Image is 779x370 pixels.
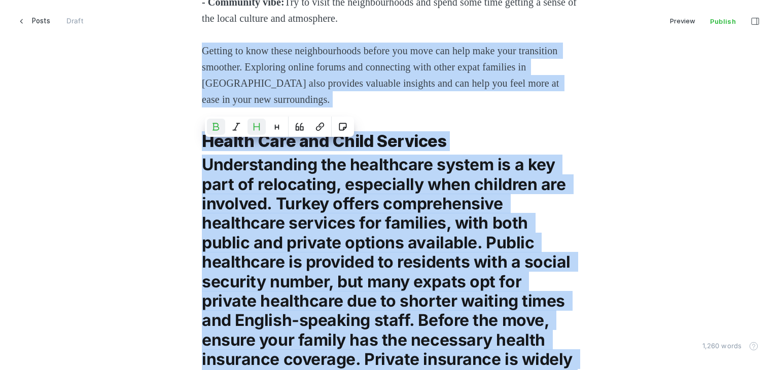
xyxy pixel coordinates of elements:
[703,13,743,30] span: Publish
[202,45,562,105] span: Getting to know these neighbourhoods before you move can help make your transition smoother. Expl...
[227,119,245,135] button: Emphasize
[311,119,329,135] button: Link
[66,12,83,29] div: Draft
[702,12,743,29] button: Publish
[32,12,50,29] span: Posts
[12,12,56,29] a: Posts
[207,119,225,135] button: Bold
[268,119,286,135] button: Heading 3
[334,119,352,135] button: Save as snippet
[663,12,702,29] button: Preview
[291,119,309,135] button: Quote
[202,131,447,151] strong: Health Care and Child Services
[247,119,266,135] button: Heading 2
[695,341,743,351] div: 1,260 words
